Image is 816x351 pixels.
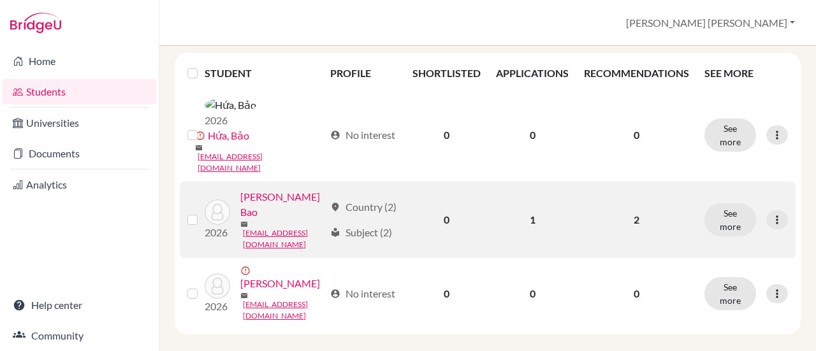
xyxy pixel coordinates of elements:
a: Universities [3,110,156,136]
img: Nguyễn, Bảo [205,273,230,299]
button: See more [704,118,756,152]
button: See more [704,203,756,236]
img: Bridge-U [10,13,61,33]
a: [PERSON_NAME] [240,276,320,291]
span: account_circle [330,289,340,299]
span: location_on [330,202,340,212]
a: Students [3,79,156,104]
th: SHORTLISTED [405,58,488,89]
span: error_outline [240,266,253,276]
p: 2 [584,212,689,227]
img: Nguyen, Quoc Bao [205,199,230,225]
div: No interest [330,286,395,301]
div: Subject (2) [330,225,392,240]
span: mail [240,220,248,228]
th: STUDENT [205,58,323,89]
span: account_circle [330,130,340,140]
td: 0 [488,89,576,182]
td: 0 [405,258,488,329]
a: Documents [3,141,156,166]
p: 2026 [205,299,230,314]
td: 0 [405,89,488,182]
a: Analytics [3,172,156,197]
th: SEE MORE [697,58,796,89]
td: 0 [405,182,488,258]
button: [PERSON_NAME] [PERSON_NAME] [620,11,801,35]
a: Home [3,48,156,74]
p: 0 [584,286,689,301]
a: [PERSON_NAME] Bao [240,189,324,220]
th: APPLICATIONS [488,58,576,89]
th: PROFILE [323,58,405,89]
td: 1 [488,182,576,258]
td: 0 [488,258,576,329]
p: 2026 [205,113,256,128]
a: Community [3,323,156,348]
a: Help center [3,292,156,318]
a: Hứa, Bảo [208,128,249,143]
a: [EMAIL_ADDRESS][DOMAIN_NAME] [243,299,324,322]
a: [EMAIL_ADDRESS][DOMAIN_NAME] [243,227,324,250]
p: 0 [584,127,689,143]
div: No interest [330,127,395,143]
button: See more [704,277,756,310]
span: mail [195,144,203,152]
p: 2026 [205,225,230,240]
span: local_library [330,227,340,238]
img: Hứa, Bảo [205,97,256,113]
a: [EMAIL_ADDRESS][DOMAIN_NAME] [198,151,324,174]
div: Country (2) [330,199,397,215]
span: mail [240,292,248,299]
th: RECOMMENDATIONS [576,58,697,89]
